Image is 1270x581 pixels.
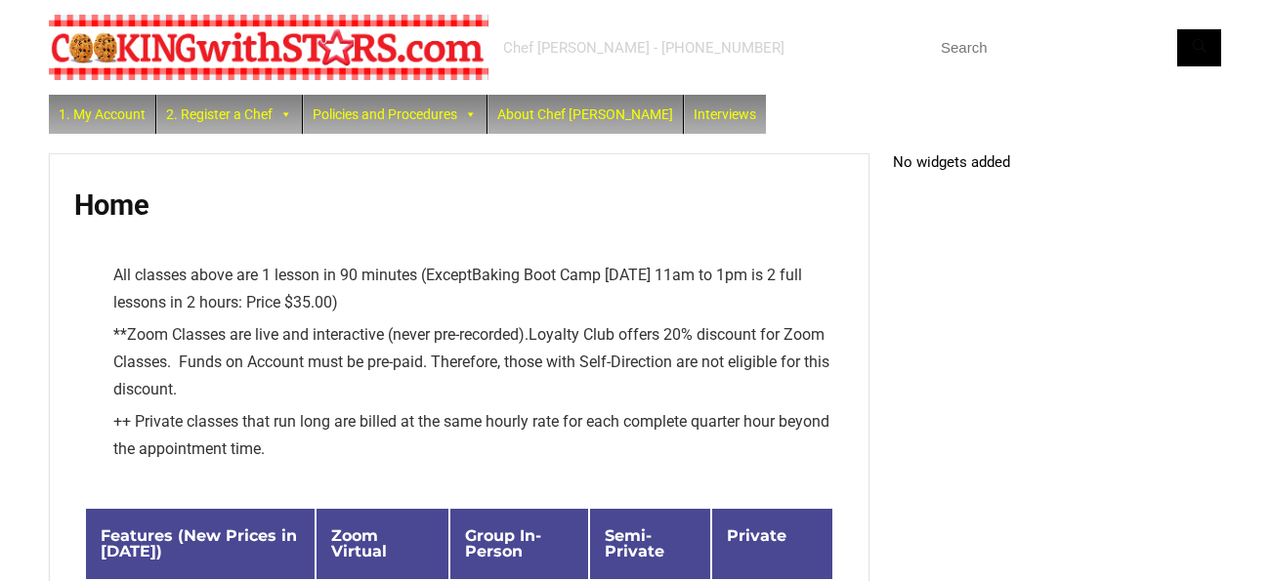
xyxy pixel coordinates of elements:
span: Features (New Prices in [DATE]) [101,526,297,560]
input: Search [928,29,1221,66]
li: All classes above are 1 lesson in 90 minutes (Except [113,262,834,316]
li: ++ Private classes that run long are billed at the same hourly rate for each complete quarter hou... [113,408,834,463]
a: 2. Register a Chef [156,95,302,134]
a: About Chef [PERSON_NAME] [487,95,683,134]
li: ** Loyalty Club offers 20% discount for Zoom Classes. Funds on Account must be pre-paid. Therefor... [113,321,834,403]
span: Zoom Virtual [331,526,387,560]
a: Policies and Procedures [303,95,487,134]
button: Search [1177,29,1221,66]
span: Group In-Person [465,526,541,560]
h1: Home [74,188,844,222]
img: Chef Paula's Cooking With Stars [49,15,488,80]
div: Chef [PERSON_NAME] - [PHONE_NUMBER] [503,38,784,58]
a: 1. My Account [49,95,155,134]
p: No widgets added [893,153,1221,171]
span: Zoom Classes are live and interactive (never pre-recorded). [127,325,529,344]
a: Interviews [684,95,766,134]
span: Semi-Private [605,526,664,560]
span: Private [727,526,786,545]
